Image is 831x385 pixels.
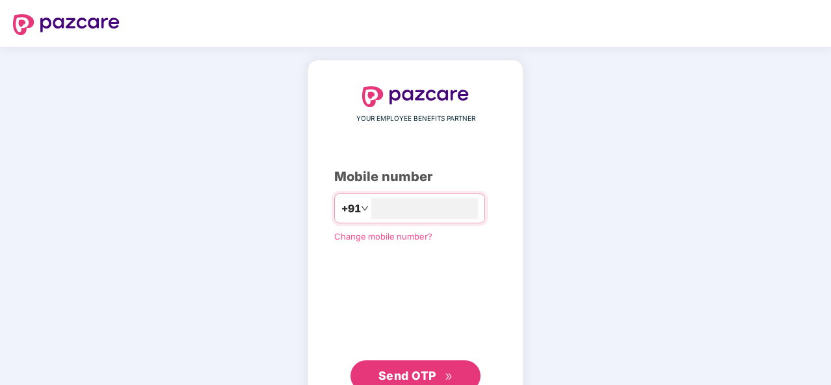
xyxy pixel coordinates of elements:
span: +91 [341,201,361,217]
span: Send OTP [378,369,436,382]
a: Change mobile number? [334,231,432,242]
span: double-right [445,373,453,381]
span: YOUR EMPLOYEE BENEFITS PARTNER [356,114,475,124]
span: down [361,205,369,212]
div: Mobile number [334,167,497,187]
img: logo [362,86,469,107]
img: logo [13,14,120,35]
